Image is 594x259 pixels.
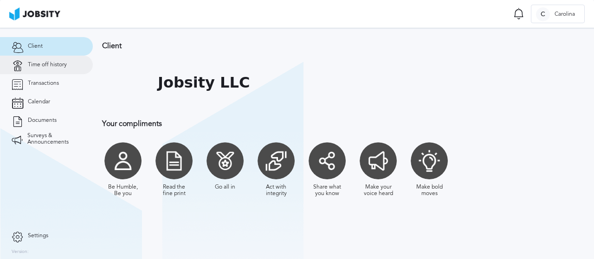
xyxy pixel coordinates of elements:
[28,117,57,124] span: Documents
[158,184,190,197] div: Read the fine print
[362,184,394,197] div: Make your voice heard
[9,7,60,20] img: ab4bad089aa723f57921c736e9817d99.png
[12,249,29,255] label: Version:
[27,133,81,145] span: Surveys & Announcements
[158,74,250,91] h1: Jobsity LLC
[28,62,67,68] span: Time off history
[536,7,550,21] div: C
[28,99,50,105] span: Calendar
[311,184,343,197] div: Share what you know
[413,184,445,197] div: Make bold moves
[260,184,292,197] div: Act with integrity
[531,5,585,23] button: CCarolina
[107,184,139,197] div: Be Humble, Be you
[28,233,48,239] span: Settings
[550,11,580,18] span: Carolina
[215,184,235,190] div: Go all in
[28,80,59,87] span: Transactions
[28,43,43,50] span: Client
[102,42,585,50] h3: Client
[102,120,585,128] h3: Your compliments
